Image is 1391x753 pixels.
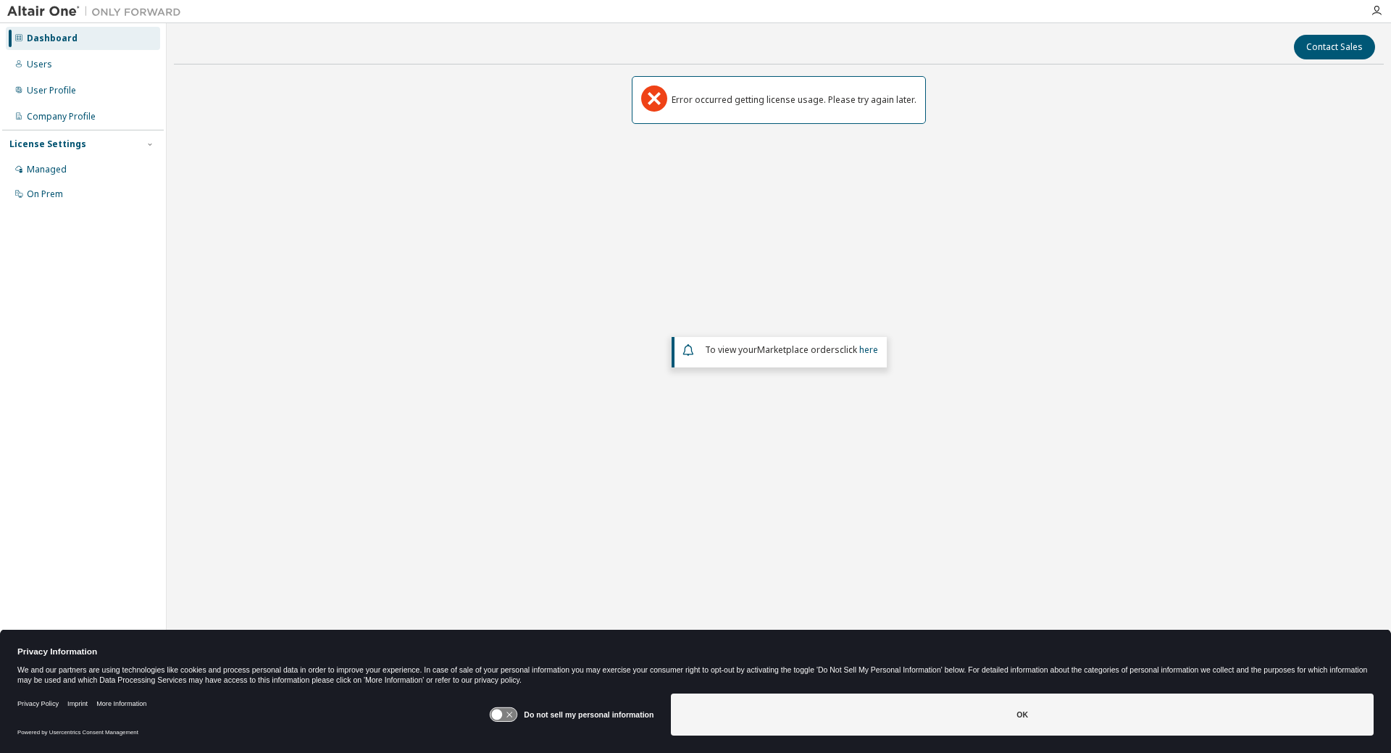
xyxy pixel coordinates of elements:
img: Altair One [7,4,188,19]
div: Managed [27,164,67,175]
div: Company Profile [27,111,96,122]
div: Dashboard [27,33,78,44]
div: License Settings [9,138,86,150]
a: here [859,344,878,356]
div: On Prem [27,188,63,200]
div: Error occurred getting license usage. Please try again later. [672,94,916,106]
button: Contact Sales [1294,35,1375,59]
em: Marketplace orders [757,344,840,356]
div: Users [27,59,52,70]
div: User Profile [27,85,76,96]
span: To view your click [705,344,878,356]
